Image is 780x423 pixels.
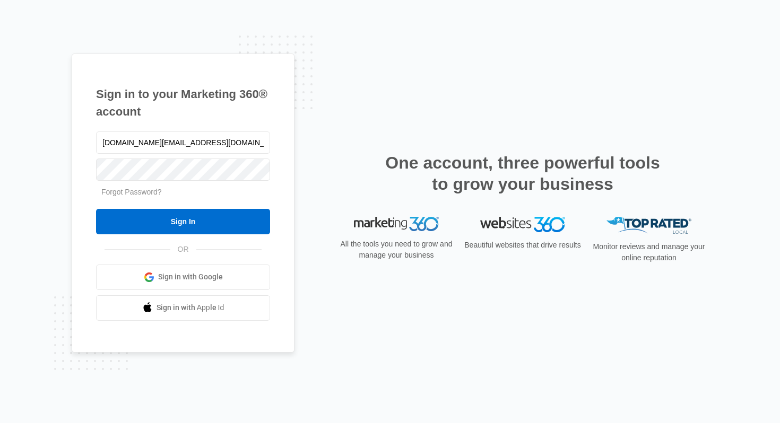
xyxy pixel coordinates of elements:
h2: One account, three powerful tools to grow your business [382,152,663,195]
input: Email [96,131,270,154]
p: All the tools you need to grow and manage your business [337,239,456,261]
span: OR [170,244,196,255]
img: Top Rated Local [606,217,691,234]
img: Websites 360 [480,217,565,232]
span: Sign in with Apple Id [157,302,224,313]
a: Sign in with Google [96,265,270,290]
span: Sign in with Google [158,271,223,283]
input: Sign In [96,209,270,234]
img: Marketing 360 [354,217,439,232]
h1: Sign in to your Marketing 360® account [96,85,270,120]
p: Beautiful websites that drive results [463,240,582,251]
p: Monitor reviews and manage your online reputation [590,241,708,263]
a: Sign in with Apple Id [96,295,270,321]
a: Forgot Password? [101,188,162,196]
